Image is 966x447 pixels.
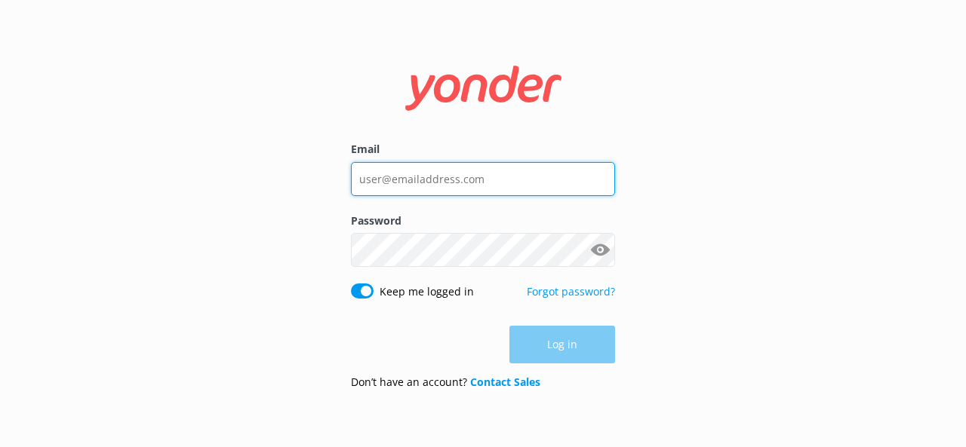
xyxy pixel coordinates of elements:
label: Keep me logged in [380,283,474,300]
a: Forgot password? [527,284,615,299]
input: user@emailaddress.com [351,162,615,196]
label: Email [351,141,615,158]
a: Contact Sales [470,375,540,389]
label: Password [351,213,615,229]
button: Show password [585,235,615,265]
p: Don’t have an account? [351,374,540,390]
